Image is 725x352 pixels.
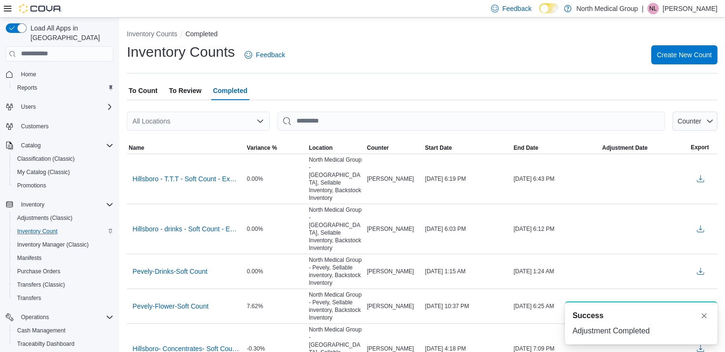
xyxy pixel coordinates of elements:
[13,338,78,350] a: Traceabilty Dashboard
[367,268,414,275] span: [PERSON_NAME]
[10,81,117,94] button: Reports
[642,3,643,14] p: |
[513,144,538,152] span: End Date
[511,142,600,154] button: End Date
[17,199,113,210] span: Inventory
[185,30,218,38] button: Completed
[129,264,211,279] button: Pevely-Drinks-Soft Count
[511,266,600,277] div: [DATE] 1:24 AM
[367,225,414,233] span: [PERSON_NAME]
[425,144,452,152] span: Start Date
[13,325,113,336] span: Cash Management
[309,144,333,152] span: Location
[13,166,74,178] a: My Catalog (Classic)
[17,84,37,92] span: Reports
[17,199,48,210] button: Inventory
[423,223,511,235] div: [DATE] 6:03 PM
[17,281,65,289] span: Transfers (Classic)
[307,289,365,323] div: North Medical Group - Pevely, Sellable inventory, Backstock Inventory
[21,103,36,111] span: Users
[307,254,365,289] div: North Medical Group - Pevely, Sellable inventory, Backstock Inventory
[17,311,113,323] span: Operations
[367,175,414,183] span: [PERSON_NAME]
[423,173,511,185] div: [DATE] 6:19 PM
[10,278,117,291] button: Transfers (Classic)
[673,112,717,131] button: Counter
[2,139,117,152] button: Catalog
[241,45,289,64] a: Feedback
[17,228,58,235] span: Inventory Count
[13,239,92,250] a: Inventory Manager (Classic)
[2,67,117,81] button: Home
[277,112,665,131] input: This is a search bar. After typing your query, hit enter to filter the results lower in the page.
[133,174,239,184] span: Hillsboro - T.T.T - Soft Count - Excl. Quar
[10,337,117,351] button: Traceabilty Dashboard
[17,120,113,132] span: Customers
[677,117,701,125] span: Counter
[13,292,45,304] a: Transfers
[129,299,213,313] button: Pevely-Flower-Soft Count
[21,201,44,208] span: Inventory
[539,3,559,13] input: Dark Mode
[576,3,638,14] p: North Medical Group
[17,69,40,80] a: Home
[17,254,41,262] span: Manifests
[2,198,117,211] button: Inventory
[10,251,117,265] button: Manifests
[127,30,177,38] button: Inventory Counts
[13,82,41,93] a: Reports
[17,168,70,176] span: My Catalog (Classic)
[17,68,113,80] span: Home
[13,166,113,178] span: My Catalog (Classic)
[691,144,709,151] span: Export
[127,29,717,41] nav: An example of EuiBreadcrumbs
[10,179,117,192] button: Promotions
[423,300,511,312] div: [DATE] 10:37 PM
[17,182,46,189] span: Promotions
[511,300,600,312] div: [DATE] 6:25 AM
[129,144,144,152] span: Name
[17,140,113,151] span: Catalog
[13,82,113,93] span: Reports
[17,101,113,113] span: Users
[169,81,201,100] span: To Review
[21,142,41,149] span: Catalog
[307,142,365,154] button: Location
[127,42,235,62] h1: Inventory Counts
[657,50,712,60] span: Create New Count
[10,211,117,225] button: Adjustments (Classic)
[13,212,113,224] span: Adjustments (Classic)
[511,173,600,185] div: [DATE] 6:43 PM
[129,222,243,236] button: Hillsboro - drinks - Soft Count - Excl. Quar
[13,153,79,165] a: Classification (Classic)
[13,226,61,237] a: Inventory Count
[602,144,647,152] span: Adjustment Date
[649,3,656,14] span: NL
[17,268,61,275] span: Purchase Orders
[663,3,717,14] p: [PERSON_NAME]
[256,50,285,60] span: Feedback
[423,266,511,277] div: [DATE] 1:15 AM
[13,180,50,191] a: Promotions
[511,223,600,235] div: [DATE] 6:12 PM
[21,313,49,321] span: Operations
[572,310,710,321] div: Notification
[245,223,307,235] div: 0.00%
[133,301,209,311] span: Pevely-Flower-Soft Count
[307,204,365,254] div: North Medical Group - [GEOGRAPHIC_DATA], Sellable Inventory, Backstock Inventory
[13,279,113,290] span: Transfers (Classic)
[2,100,117,114] button: Users
[367,302,414,310] span: [PERSON_NAME]
[17,214,72,222] span: Adjustments (Classic)
[13,180,113,191] span: Promotions
[21,71,36,78] span: Home
[133,224,239,234] span: Hillsboro - drinks - Soft Count - Excl. Quar
[10,238,117,251] button: Inventory Manager (Classic)
[17,121,52,132] a: Customers
[129,81,157,100] span: To Count
[13,252,45,264] a: Manifests
[10,166,117,179] button: My Catalog (Classic)
[651,45,717,64] button: Create New Count
[17,140,44,151] button: Catalog
[247,144,277,152] span: Variance %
